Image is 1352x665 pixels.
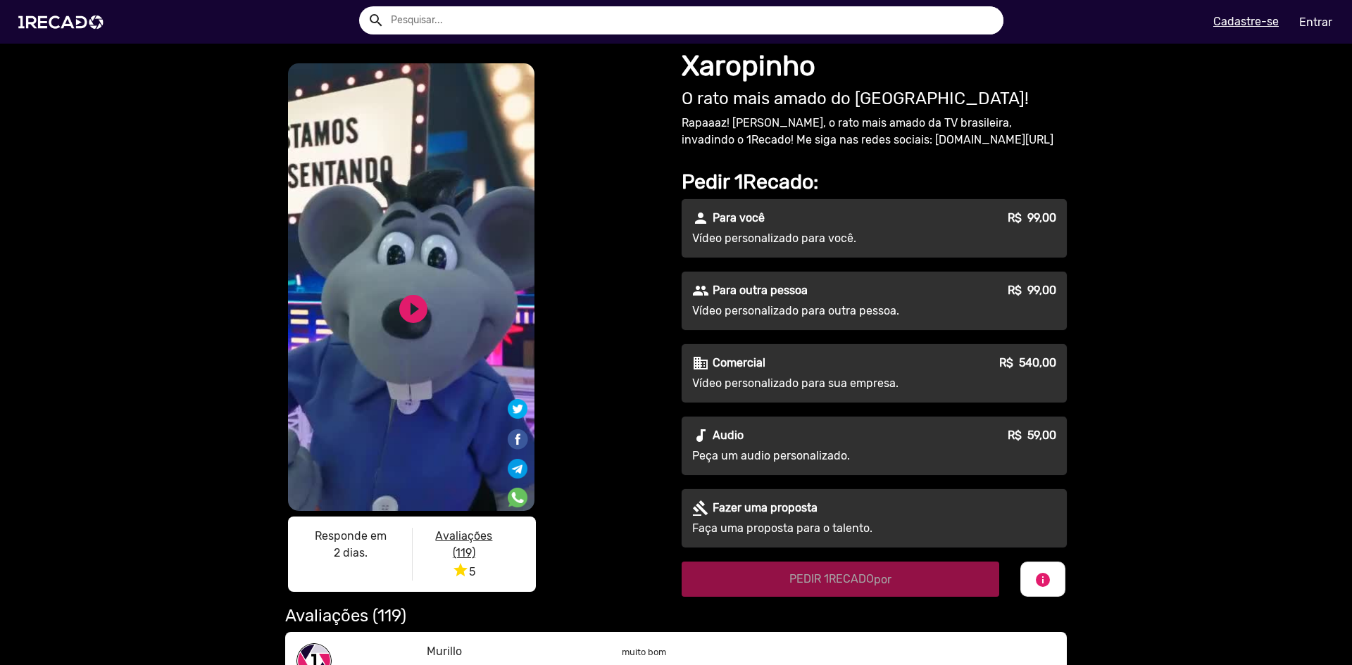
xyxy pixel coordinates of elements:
mat-icon: gavel [692,500,709,517]
p: Vídeo personalizado para outra pessoa. [692,303,947,319]
video: S1RECADO vídeos dedicados para fãs e empresas [288,63,534,511]
p: Murillo [427,643,601,660]
h2: O rato mais amado do [GEOGRAPHIC_DATA]! [682,89,1067,109]
mat-icon: info [1034,571,1051,588]
p: Para outra pessoa [713,282,808,299]
p: Rapaaaz! [PERSON_NAME], o rato mais amado da TV brasileira, invadindo o 1Recado! Me siga nas rede... [682,115,1067,148]
p: R$ 99,00 [1008,210,1056,227]
u: Avaliações (119) [435,529,492,559]
img: Compartilhe no telegram [508,459,527,479]
img: Compartilhe no whatsapp [508,488,527,507]
i: star [452,562,469,578]
p: Vídeo personalizado para você. [692,230,947,247]
p: Vídeo personalizado para sua empresa. [692,375,947,392]
p: Comercial [713,355,765,372]
mat-icon: business [692,355,709,372]
p: Faça uma proposta para o talento. [692,520,947,537]
span: 5 [452,565,475,578]
p: Peça um audio personalizado. [692,448,947,464]
h2: Pedir 1Recado: [682,170,1067,194]
a: play_circle_filled [396,292,430,326]
img: Compartilhe no twitter [508,399,527,419]
small: muito bom [622,647,666,657]
mat-icon: Example home icon [368,12,384,29]
span: PEDIR 1RECADO [789,572,891,585]
input: Pesquisar... [380,6,1003,34]
i: Share on WhatsApp [508,486,527,499]
span: por [874,573,891,586]
p: R$ 540,00 [999,355,1056,372]
mat-icon: people [692,282,709,299]
button: Example home icon [363,7,387,32]
button: PEDIR 1RECADOpor [682,562,999,597]
i: Share on Facebook [506,426,529,440]
p: R$ 99,00 [1008,282,1056,299]
mat-icon: person [692,210,709,227]
mat-icon: audiotrack [692,427,709,444]
p: Audio [713,427,744,444]
i: Share on Twitter [508,401,527,414]
p: Para você [713,210,765,227]
b: 2 dias. [334,546,368,559]
u: Cadastre-se [1213,15,1279,28]
p: R$ 59,00 [1008,427,1056,444]
img: Compartilhe no facebook [506,428,529,450]
h2: Avaliações (119) [285,606,1067,626]
h1: Xaropinho [682,49,1067,83]
p: Responde em [299,528,401,545]
a: Entrar [1290,10,1341,34]
i: Share on Telegram [508,457,527,470]
p: Fazer uma proposta [713,500,818,517]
